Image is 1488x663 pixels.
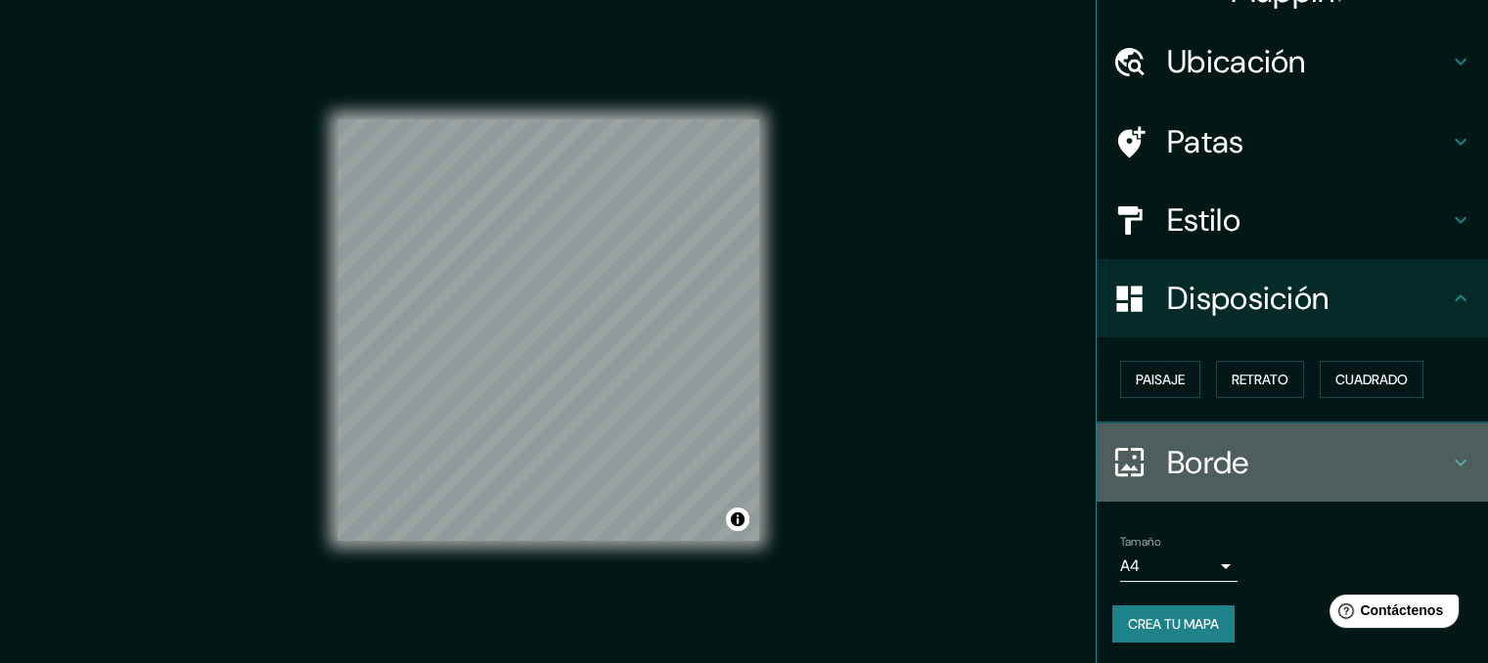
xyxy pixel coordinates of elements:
[1167,121,1244,162] font: Patas
[1120,551,1238,582] div: A4
[1097,103,1488,181] div: Patas
[1167,278,1329,319] font: Disposición
[1136,371,1185,388] font: Paisaje
[1216,361,1304,398] button: Retrato
[1097,181,1488,259] div: Estilo
[1097,259,1488,337] div: Disposición
[338,119,759,541] canvas: Mapa
[1232,371,1288,388] font: Retrato
[1097,22,1488,101] div: Ubicación
[1112,605,1235,642] button: Crea tu mapa
[1167,41,1306,82] font: Ubicación
[1320,361,1423,398] button: Cuadrado
[1120,534,1160,550] font: Tamaño
[1335,371,1408,388] font: Cuadrado
[1167,442,1249,483] font: Borde
[1097,423,1488,502] div: Borde
[1167,199,1240,241] font: Estilo
[726,508,749,531] button: Activar o desactivar atribución
[1120,555,1140,576] font: A4
[1120,361,1200,398] button: Paisaje
[1314,587,1466,641] iframe: Lanzador de widgets de ayuda
[1128,615,1219,633] font: Crea tu mapa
